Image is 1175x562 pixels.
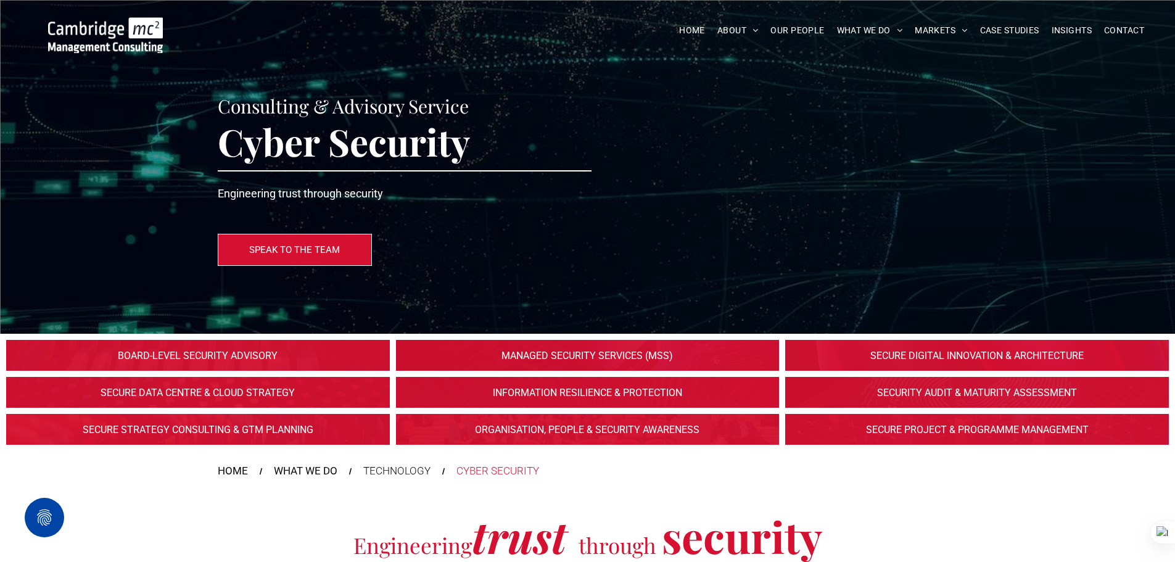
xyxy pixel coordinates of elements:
a: TECHNOLOGY > CYBER SECURITY > Security Audit & Maturity Assessment | Cambridge MC [785,377,1169,408]
img: Go to Homepage [48,17,163,53]
a: WHAT WE DO [831,21,909,40]
a: TECHNOLOGY > CYBER SECURITY > Secure Strategy Consulting & GTM Planning | Cambridge MC [6,414,390,445]
a: WHAT WE DO [274,463,337,479]
a: ABOUT [711,21,765,40]
a: SPEAK TO THE TEAM [218,234,372,266]
a: MARKETS [909,21,973,40]
a: CONTACT [1098,21,1150,40]
span: Consulting & Advisory Service [218,94,469,118]
a: TECHNOLOGY > CYBER SECURITY > Organisation, People and Security Awareness | Cambridge MC [396,414,780,445]
a: OUR PEOPLE [764,21,830,40]
span: Cyber Security [218,117,470,166]
a: TECHNOLOGY > CYBER SECURITY > Information Resilience & Protection | Cambridge MC [396,377,780,408]
a: INSIGHTS [1045,21,1098,40]
a: TECHNOLOGY > CYBER SECURITY > Security Monitoring & Managed Security Services (MSS) | Cambridge MC [396,340,780,371]
a: TECHNOLOGY > CYBER SECURITY > Board-Level Security Advisory | Cambridge MC [6,340,390,371]
div: CYBER SECURITY [456,463,539,479]
nav: Breadcrumbs [218,463,958,479]
div: TECHNOLOGY [363,463,431,479]
a: Your Business Transformed | Cambridge Management Consulting [48,19,163,32]
a: HOME [218,463,248,479]
span: SPEAK TO THE TEAM [249,234,340,265]
a: TECHNOLOGY > CYBER SECURITY > Secure Digital Innovation & Architecture | Cambridge MC [785,340,1169,371]
span: Engineering [353,531,472,560]
a: TECHNOLOGY > CYBER SECURITY > Secure Data Centre & Cloud Strategy | Cambridge MC [6,377,390,408]
a: TECHNOLOGY > CYBER SECURITY > Secure Project & Programme Management | Cambridge MC [785,414,1169,445]
a: HOME [673,21,711,40]
span: Engineering trust through security [218,187,383,200]
a: CASE STUDIES [974,21,1045,40]
span: through [579,531,656,560]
